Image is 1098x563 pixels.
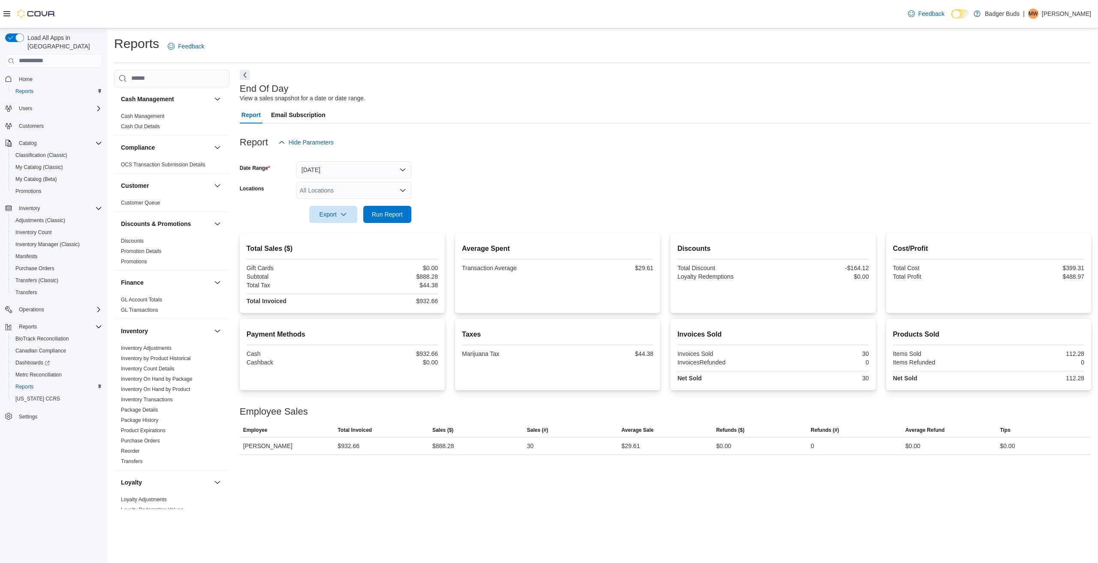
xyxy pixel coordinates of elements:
a: Package History [121,417,158,423]
a: Discounts [121,238,144,244]
span: Operations [15,304,102,315]
h2: Cost/Profit [893,244,1084,254]
span: Washington CCRS [12,394,102,404]
h2: Average Spent [462,244,653,254]
nav: Complex example [5,69,102,445]
div: $0.00 [344,359,438,366]
span: Cash Management [121,113,164,120]
button: Catalog [2,137,106,149]
a: Inventory Count [12,227,55,238]
button: Inventory [2,202,106,214]
h3: Employee Sales [240,406,308,417]
div: -$164.12 [775,265,869,271]
span: Purchase Orders [121,437,160,444]
button: Inventory [121,327,211,335]
a: Promotions [121,259,147,265]
strong: Net Sold [893,375,917,382]
a: Canadian Compliance [12,346,69,356]
span: Feedback [918,9,944,18]
a: Transfers [121,458,142,464]
span: Inventory Adjustments [121,345,172,352]
span: Inventory Count Details [121,365,175,372]
strong: Total Invoiced [247,298,287,304]
a: Metrc Reconciliation [12,370,65,380]
div: $0.00 [905,441,920,451]
div: Gift Cards [247,265,341,271]
a: Classification (Classic) [12,150,71,160]
span: Canadian Compliance [15,347,66,354]
h3: Compliance [121,143,155,152]
button: Finance [212,277,223,288]
button: Reports [2,321,106,333]
span: MW [1029,9,1038,19]
a: Inventory On Hand by Product [121,386,190,392]
label: Date Range [240,165,270,172]
a: BioTrack Reconciliation [12,334,72,344]
h2: Invoices Sold [677,329,869,340]
span: Classification (Classic) [15,152,67,159]
span: Cash Out Details [121,123,160,130]
span: Home [19,76,33,83]
span: Package Details [121,406,158,413]
span: Inventory On Hand by Product [121,386,190,393]
div: Total Tax [247,282,341,289]
button: Manifests [9,250,106,262]
span: Inventory Manager (Classic) [12,239,102,250]
a: Cash Management [121,113,164,119]
span: Adjustments (Classic) [12,215,102,226]
span: Feedback [178,42,204,51]
div: $0.00 [1000,441,1015,451]
div: 30 [775,375,869,382]
div: $0.00 [716,441,731,451]
span: Reports [15,322,102,332]
span: Customers [19,123,44,129]
span: Canadian Compliance [12,346,102,356]
div: 112.28 [990,375,1084,382]
span: Loyalty Adjustments [121,496,167,503]
div: View a sales snapshot for a date or date range. [240,94,365,103]
span: Customers [15,120,102,131]
a: Customers [15,121,47,131]
span: GL Account Totals [121,296,162,303]
p: [PERSON_NAME] [1042,9,1091,19]
a: Customer Queue [121,200,160,206]
button: Home [2,73,106,85]
span: Tips [1000,427,1010,434]
span: Catalog [15,138,102,148]
button: BioTrack Reconciliation [9,333,106,345]
div: $888.28 [344,273,438,280]
span: Inventory Transactions [121,396,173,403]
div: $44.38 [344,282,438,289]
span: Promotions [121,258,147,265]
a: Settings [15,412,41,422]
button: Customers [2,120,106,132]
label: Locations [240,185,264,192]
span: Product Expirations [121,427,166,434]
div: 0 [811,441,814,451]
span: Inventory Manager (Classic) [15,241,80,248]
div: Loyalty Redemptions [677,273,771,280]
a: Purchase Orders [12,263,58,274]
span: Total Invoiced [338,427,372,434]
button: Promotions [9,185,106,197]
div: $0.00 [775,273,869,280]
span: Run Report [372,210,403,219]
a: GL Account Totals [121,297,162,303]
h2: Taxes [462,329,653,340]
div: Marijuana Tax [462,350,556,357]
button: Reports [9,85,106,97]
div: $399.31 [990,265,1084,271]
div: Loyalty [114,494,229,518]
button: Discounts & Promotions [121,220,211,228]
h2: Discounts [677,244,869,254]
div: Total Profit [893,273,987,280]
span: My Catalog (Beta) [12,174,102,184]
button: Compliance [121,143,211,152]
h2: Products Sold [893,329,1084,340]
span: Promotions [15,188,42,195]
span: Refunds (#) [811,427,839,434]
button: Metrc Reconciliation [9,369,106,381]
div: Total Discount [677,265,771,271]
a: Promotions [12,186,45,196]
span: Home [15,74,102,84]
